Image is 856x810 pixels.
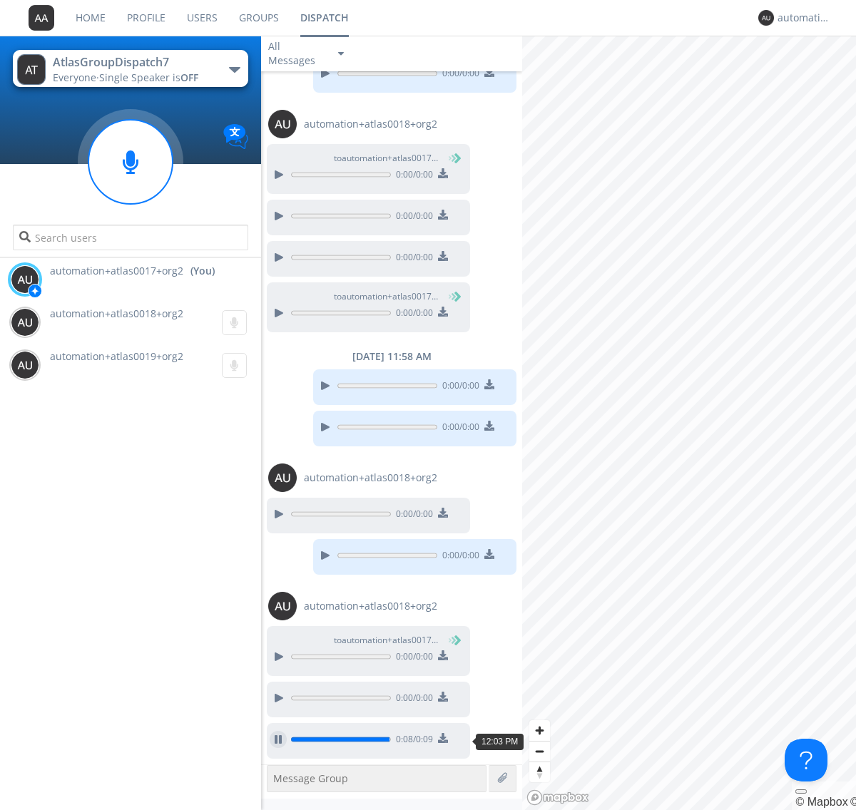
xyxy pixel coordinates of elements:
iframe: Toggle Customer Support [785,739,827,781]
span: automation+atlas0019+org2 [50,349,183,363]
img: download media button [438,508,448,518]
img: 373638.png [11,308,39,337]
button: AtlasGroupDispatch7Everyone·Single Speaker isOFF [13,50,248,87]
img: download media button [438,307,448,317]
span: OFF [180,71,198,84]
img: download media button [438,210,448,220]
img: 373638.png [268,463,297,492]
input: Search users [13,225,248,250]
a: Mapbox [795,796,847,808]
span: to automation+atlas0017+org2 [334,290,441,303]
img: 373638.png [268,110,297,138]
span: 0:00 / 0:00 [437,549,479,565]
span: 0:00 / 0:00 [391,168,433,184]
span: Zoom out [529,742,550,762]
img: 373638.png [11,351,39,379]
button: Zoom in [529,720,550,741]
img: 373638.png [758,10,774,26]
span: to automation+atlas0017+org2 [334,152,441,165]
div: Everyone · [53,71,213,85]
span: automation+atlas0018+org2 [304,117,437,131]
span: 0:08 / 0:09 [391,733,433,749]
img: download media button [484,421,494,431]
span: 0:00 / 0:00 [391,650,433,666]
img: caret-down-sm.svg [338,52,344,56]
button: Reset bearing to north [529,762,550,782]
img: 373638.png [268,592,297,620]
span: Reset bearing to north [529,762,550,782]
span: 0:00 / 0:00 [391,508,433,523]
img: download media button [484,67,494,77]
span: automation+atlas0018+org2 [304,599,437,613]
img: download media button [438,650,448,660]
div: All Messages [268,39,325,68]
img: download media button [438,692,448,702]
span: automation+atlas0018+org2 [50,307,183,320]
img: download media button [438,251,448,261]
img: download media button [438,733,448,743]
a: Mapbox logo [526,789,589,806]
img: download media button [484,549,494,559]
div: automation+atlas0017+org2 [778,11,831,25]
span: to automation+atlas0017+org2 [334,634,441,647]
div: (You) [190,264,215,278]
span: automation+atlas0018+org2 [304,471,437,485]
span: 0:00 / 0:00 [391,251,433,267]
span: 12:03 PM [481,737,518,747]
button: Toggle attribution [795,789,807,794]
div: AtlasGroupDispatch7 [53,54,213,71]
span: 0:00 / 0:00 [437,379,479,395]
span: 0:00 / 0:00 [391,307,433,322]
img: 373638.png [11,265,39,294]
img: download media button [438,168,448,178]
button: Zoom out [529,741,550,762]
img: 373638.png [29,5,54,31]
span: 0:00 / 0:00 [437,67,479,83]
img: download media button [484,379,494,389]
img: Translation enabled [223,124,248,149]
span: 0:00 / 0:00 [391,692,433,707]
span: 0:00 / 0:00 [437,421,479,436]
div: [DATE] 11:58 AM [261,349,522,364]
img: 373638.png [17,54,46,85]
span: 0:00 / 0:00 [391,210,433,225]
span: automation+atlas0017+org2 [50,264,183,278]
span: Single Speaker is [99,71,198,84]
